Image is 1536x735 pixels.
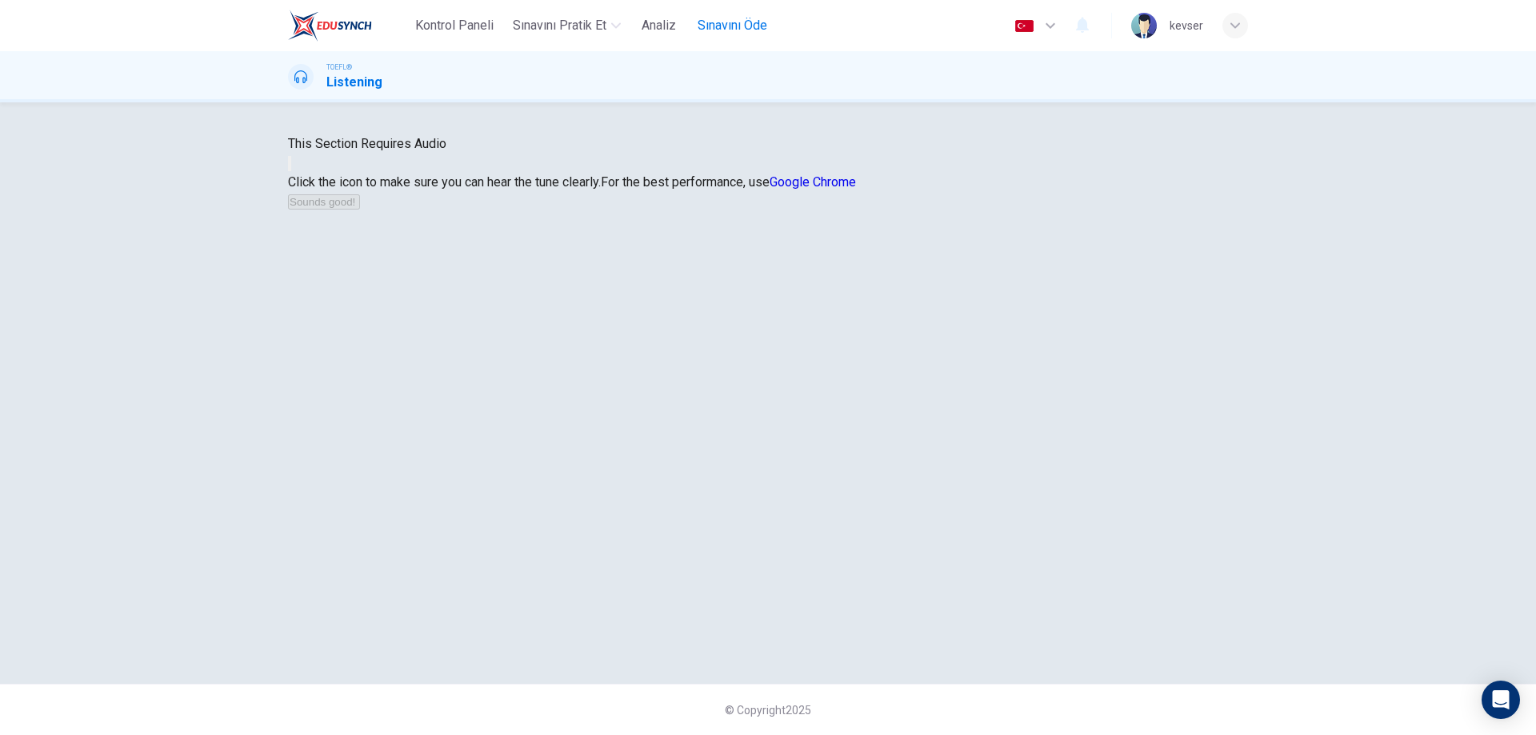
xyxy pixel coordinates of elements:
[1014,20,1034,32] img: tr
[288,136,446,151] span: This Section Requires Audio
[725,704,811,717] span: © Copyright 2025
[326,73,382,92] h1: Listening
[506,11,627,40] button: Sınavını Pratik Et
[770,174,856,190] a: Google Chrome
[601,174,856,190] span: For the best performance, use
[288,194,360,210] button: Sounds good!
[326,62,352,73] span: TOEFL®
[634,11,685,40] button: Analiz
[513,16,606,35] span: Sınavını Pratik Et
[698,16,767,35] span: Sınavını Öde
[1131,13,1157,38] img: Profile picture
[691,11,774,40] button: Sınavını Öde
[642,16,676,35] span: Analiz
[288,174,601,190] span: Click the icon to make sure you can hear the tune clearly.
[1482,681,1520,719] div: Open Intercom Messenger
[288,10,409,42] a: EduSynch logo
[415,16,494,35] span: Kontrol Paneli
[288,10,372,42] img: EduSynch logo
[409,11,500,40] button: Kontrol Paneli
[1170,16,1203,35] div: kevser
